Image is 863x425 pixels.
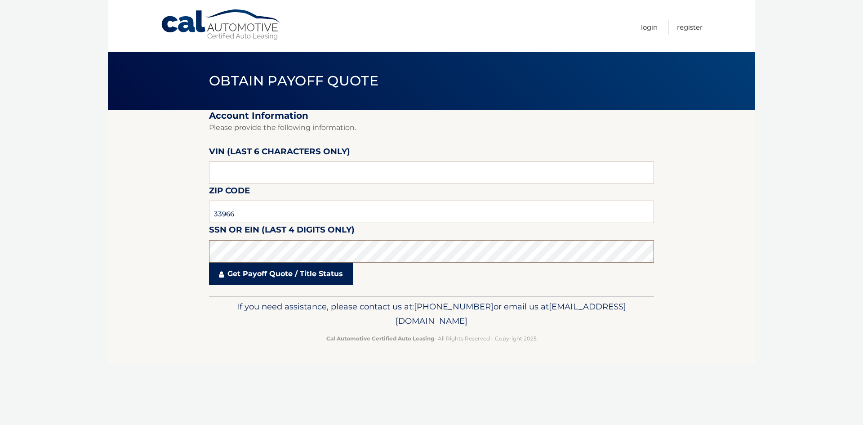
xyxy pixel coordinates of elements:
a: Get Payoff Quote / Title Status [209,263,353,285]
span: [PHONE_NUMBER] [414,301,494,312]
p: Please provide the following information. [209,121,654,134]
h2: Account Information [209,110,654,121]
a: Cal Automotive [160,9,282,41]
p: If you need assistance, please contact us at: or email us at [215,300,648,328]
label: VIN (last 6 characters only) [209,145,350,161]
p: - All Rights Reserved - Copyright 2025 [215,334,648,343]
a: Login [641,20,658,35]
label: Zip Code [209,184,250,201]
label: SSN or EIN (last 4 digits only) [209,223,355,240]
a: Register [677,20,703,35]
strong: Cal Automotive Certified Auto Leasing [326,335,434,342]
span: Obtain Payoff Quote [209,72,378,89]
